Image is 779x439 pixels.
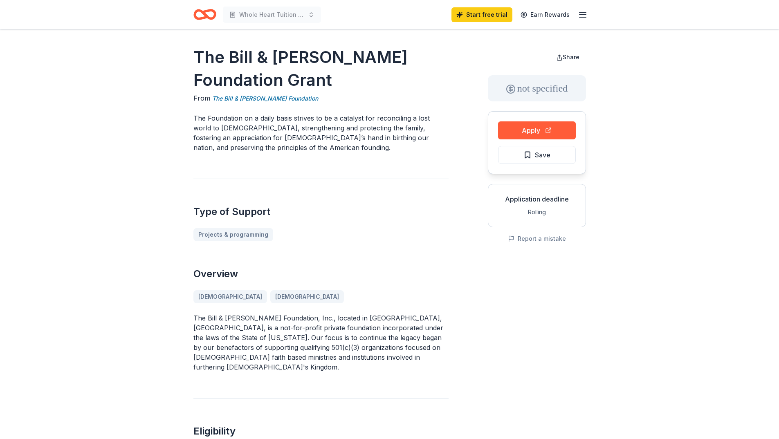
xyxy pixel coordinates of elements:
div: Application deadline [495,194,579,204]
div: Rolling [495,207,579,217]
p: The Foundation on a daily basis strives to be a catalyst for reconciling a lost world to [DEMOGRA... [193,113,449,152]
div: not specified [488,75,586,101]
span: Save [535,150,550,160]
button: Save [498,146,576,164]
button: Report a mistake [508,234,566,244]
button: Apply [498,121,576,139]
a: The Bill & [PERSON_NAME] Foundation [212,94,318,103]
span: Share [563,54,579,60]
a: Projects & programming [193,228,273,241]
h1: The Bill & [PERSON_NAME] Foundation Grant [193,46,449,92]
span: Whole Heart Tuition Fund Community Help [239,10,305,20]
button: Share [550,49,586,65]
p: The Bill & [PERSON_NAME] Foundation, Inc., located in [GEOGRAPHIC_DATA], [GEOGRAPHIC_DATA], is a ... [193,313,449,372]
h2: Eligibility [193,425,449,438]
h2: Overview [193,267,449,280]
h2: Type of Support [193,205,449,218]
div: From [193,93,449,103]
a: Start free trial [451,7,512,22]
button: Whole Heart Tuition Fund Community Help [223,7,321,23]
a: Home [193,5,216,24]
a: Earn Rewards [516,7,575,22]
